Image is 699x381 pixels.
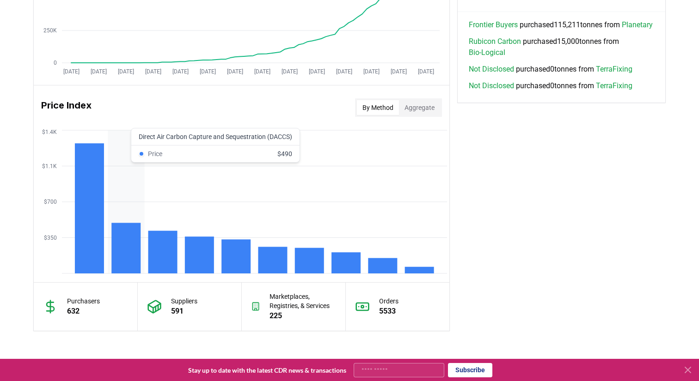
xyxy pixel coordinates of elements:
a: Frontier Buyers [469,19,518,30]
span: purchased 15,000 tonnes from [469,36,654,58]
a: Not Disclosed [469,80,514,91]
tspan: $700 [44,199,57,205]
tspan: [DATE] [254,68,270,75]
tspan: [DATE] [418,68,434,75]
tspan: [DATE] [282,68,298,75]
p: Orders [379,296,399,306]
button: Aggregate [399,100,440,115]
tspan: [DATE] [309,68,325,75]
p: 632 [67,306,100,317]
button: By Method [357,100,399,115]
p: 225 [270,310,336,321]
tspan: [DATE] [200,68,216,75]
a: TerraFixing [596,80,632,91]
p: Purchasers [67,296,100,306]
tspan: $1.1K [42,163,57,169]
tspan: [DATE] [145,68,161,75]
a: Not Disclosed [469,64,514,75]
a: Rubicon Carbon [469,36,521,47]
tspan: [DATE] [363,68,380,75]
tspan: [DATE] [63,68,80,75]
tspan: [DATE] [336,68,352,75]
h3: Price Index [41,98,92,117]
span: purchased 0 tonnes from [469,64,632,75]
a: Bio-Logical [469,47,505,58]
tspan: [DATE] [391,68,407,75]
span: purchased 0 tonnes from [469,80,632,91]
span: purchased 115,211 tonnes from [469,19,653,30]
tspan: [DATE] [172,68,189,75]
tspan: [DATE] [91,68,107,75]
p: Suppliers [171,296,197,306]
p: 591 [171,306,197,317]
tspan: 250K [43,27,57,34]
p: Marketplaces, Registries, & Services [270,292,336,310]
a: TerraFixing [596,64,632,75]
tspan: 0 [54,60,57,66]
tspan: $1.4K [42,129,57,135]
p: 5533 [379,306,399,317]
a: Planetary [622,19,653,30]
tspan: $350 [44,235,57,241]
tspan: [DATE] [118,68,134,75]
tspan: [DATE] [227,68,243,75]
